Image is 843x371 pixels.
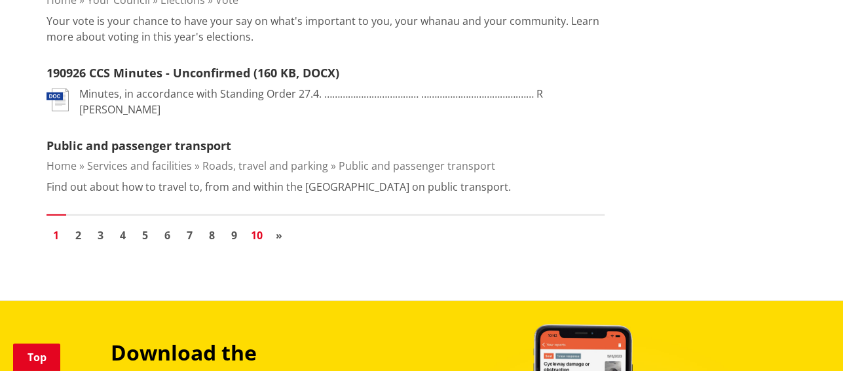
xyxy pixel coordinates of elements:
a: Roads, travel and parking [202,159,328,173]
iframe: Messenger Launcher [783,316,830,363]
a: Go to page 7 [180,225,200,245]
a: Services and facilities [87,159,192,173]
a: Go to page 4 [113,225,133,245]
a: 190926 CCS Minutes - Unconfirmed (160 KB, DOCX) [47,65,339,81]
a: Go to page 5 [136,225,155,245]
img: document-doc.svg [47,88,69,111]
a: Go to page 2 [69,225,88,245]
a: Home [47,159,77,173]
a: Page 1 [47,225,66,245]
a: Public and passenger transport [339,159,495,173]
p: Find out about how to travel to, from and within the [GEOGRAPHIC_DATA] on public transport. [47,179,511,195]
a: Top [13,343,60,371]
span: » [276,228,282,243]
a: Go to next page [269,225,289,245]
a: Go to page 3 [91,225,111,245]
p: Minutes, in accordance with Standing Order 27.4. ……………………………… ……………………………….…… R [PERSON_NAME] [79,86,605,117]
p: Your vote is your chance to have your say on what's important to you, your whanau and your commun... [47,13,605,45]
a: Go to page 10 [247,225,267,245]
a: Go to page 8 [202,225,222,245]
a: Public and passenger transport [47,138,231,153]
a: Go to page 6 [158,225,178,245]
nav: Pagination [47,214,605,248]
a: Go to page 9 [225,225,244,245]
